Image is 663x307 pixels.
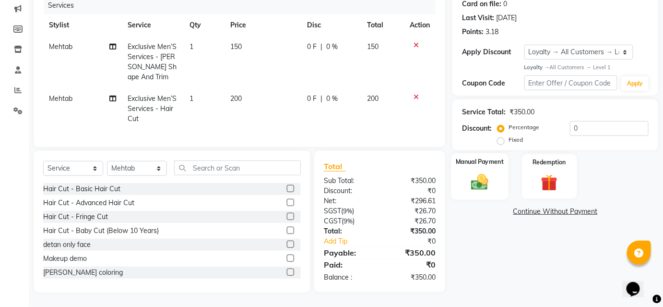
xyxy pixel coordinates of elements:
[524,63,649,72] div: All Customers → Level 1
[326,42,338,52] span: 0 %
[317,236,390,246] a: Add Tip
[509,135,523,144] label: Fixed
[324,161,346,172] span: Total
[317,196,380,206] div: Net:
[536,172,563,193] img: _gift.svg
[230,94,242,103] span: 200
[307,42,317,52] span: 0 F
[362,14,404,36] th: Total
[43,198,134,208] div: Hair Cut - Advanced Hair Cut
[317,206,380,216] div: ( )
[462,123,492,134] div: Discount:
[379,186,443,196] div: ₹0
[367,42,379,51] span: 150
[379,259,443,270] div: ₹0
[462,107,506,117] div: Service Total:
[509,107,534,117] div: ₹350.00
[524,64,550,71] strong: Loyalty →
[485,27,498,37] div: 3.18
[230,42,242,51] span: 150
[189,42,193,51] span: 1
[379,226,443,236] div: ₹350.00
[379,176,443,186] div: ₹350.00
[462,27,484,37] div: Points:
[390,236,443,246] div: ₹0
[379,216,443,226] div: ₹26.70
[343,207,352,215] span: 9%
[49,42,72,51] span: Mehtab
[43,240,91,250] div: detan only face
[496,13,517,23] div: [DATE]
[456,158,504,167] label: Manual Payment
[317,247,380,258] div: Payable:
[43,212,108,222] div: Hair Cut - Fringe Cut
[324,217,342,225] span: CGST
[509,123,539,132] label: Percentage
[326,94,338,104] span: 0 %
[379,206,443,216] div: ₹26.70
[379,247,443,258] div: ₹350.00
[225,14,301,36] th: Price
[317,176,380,186] div: Sub Total:
[189,94,193,103] span: 1
[324,207,341,215] span: SGST
[623,269,653,297] iframe: chat widget
[43,184,120,194] div: Hair Cut - Basic Hair Cut
[122,14,183,36] th: Service
[317,272,380,282] div: Balance :
[43,254,87,264] div: Makeup demo
[379,272,443,282] div: ₹350.00
[462,13,494,23] div: Last Visit:
[466,172,494,192] img: _cash.svg
[462,47,524,57] div: Apply Discount
[404,14,436,36] th: Action
[320,42,322,52] span: |
[43,14,122,36] th: Stylist
[43,226,159,236] div: Hair Cut - Baby Cut (Below 10 Years)
[301,14,362,36] th: Disc
[343,217,353,225] span: 9%
[379,196,443,206] div: ₹296.61
[454,207,656,217] a: Continue Without Payment
[367,94,379,103] span: 200
[317,259,380,270] div: Paid:
[307,94,317,104] span: 0 F
[317,186,380,196] div: Discount:
[317,226,380,236] div: Total:
[524,75,618,90] input: Enter Offer / Coupon Code
[49,94,72,103] span: Mehtab
[317,216,380,226] div: ( )
[174,160,301,175] input: Search or Scan
[43,268,123,278] div: [PERSON_NAME] coloring
[462,78,524,88] div: Coupon Code
[184,14,225,36] th: Qty
[533,158,566,167] label: Redemption
[128,42,177,81] span: Exclusive Men’S Services - [PERSON_NAME] Shape And Trim
[320,94,322,104] span: |
[128,94,177,123] span: Exclusive Men’S Services - Hair Cut
[621,76,649,91] button: Apply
